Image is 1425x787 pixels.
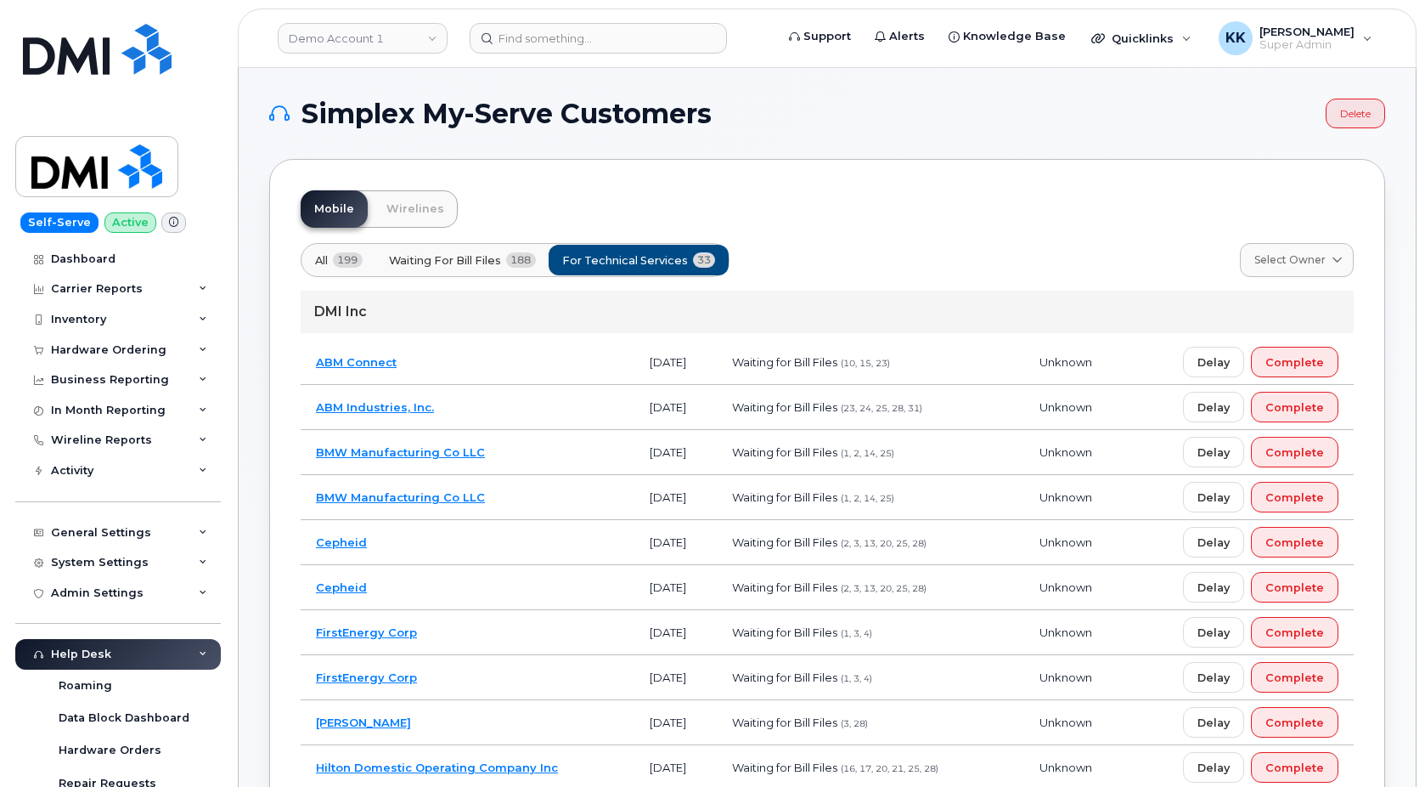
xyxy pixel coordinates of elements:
span: Waiting for Bill Files [732,400,837,414]
span: (16, 17, 20, 21, 25, 28) [841,763,938,774]
span: 188 [506,252,536,268]
span: Waiting for Bill Files [732,355,837,369]
button: Complete [1251,617,1338,648]
button: Delay [1183,707,1244,738]
span: Waiting for Bill Files [732,716,837,729]
a: ABM Industries, Inc. [316,400,434,414]
a: Mobile [301,190,368,228]
span: Delay [1197,444,1230,461]
button: Delay [1183,572,1244,603]
a: FirstEnergy Corp [316,671,417,684]
button: Complete [1251,752,1338,783]
span: 199 [333,252,363,268]
span: Unknown [1039,626,1092,639]
span: (23, 24, 25, 28, 31) [841,403,922,414]
td: [DATE] [634,340,717,385]
button: Complete [1251,572,1338,603]
span: Delay [1197,354,1230,371]
button: Complete [1251,527,1338,558]
button: Delay [1183,662,1244,693]
span: Unknown [1039,761,1092,774]
span: (1, 2, 14, 25) [841,493,894,504]
td: [DATE] [634,520,717,565]
span: All [315,252,328,269]
button: Complete [1251,662,1338,693]
span: (1, 3, 4) [841,673,872,684]
a: Wirelines [373,190,458,228]
span: Unknown [1039,671,1092,684]
span: Unknown [1039,580,1092,594]
span: Complete [1265,715,1324,731]
span: Select Owner [1254,252,1326,268]
span: Delay [1197,580,1230,596]
button: Complete [1251,392,1338,422]
span: Unknown [1039,445,1092,459]
a: ABM Connect [316,355,397,369]
span: Waiting for Bill Files [732,535,837,549]
a: Cepheid [316,580,367,594]
span: Complete [1265,399,1324,416]
button: Delay [1183,437,1244,467]
span: Delay [1197,535,1230,551]
span: (3, 28) [841,718,868,729]
span: Complete [1265,535,1324,551]
button: Delay [1183,482,1244,512]
button: Delay [1183,617,1244,648]
td: [DATE] [634,475,717,520]
span: Complete [1265,490,1324,506]
a: Select Owner [1240,243,1354,277]
td: [DATE] [634,430,717,475]
a: BMW Manufacturing Co LLC [316,445,485,459]
span: Unknown [1039,716,1092,729]
span: (10, 15, 23) [841,358,890,369]
span: Complete [1265,354,1324,371]
span: Delay [1197,490,1230,506]
a: [PERSON_NAME] [316,716,411,729]
span: Waiting for Bill Files [389,252,501,269]
span: Unknown [1039,400,1092,414]
span: Complete [1265,760,1324,776]
span: Complete [1265,580,1324,596]
span: Unknown [1039,490,1092,504]
button: Complete [1251,482,1338,512]
button: Delay [1183,752,1244,783]
td: [DATE] [634,610,717,655]
span: Delay [1197,625,1230,641]
td: [DATE] [634,565,717,610]
button: Complete [1251,437,1338,467]
button: Delay [1183,392,1244,422]
button: Complete [1251,347,1338,377]
span: Waiting for Bill Files [732,626,837,639]
a: Hilton Domestic Operating Company Inc [316,761,558,774]
span: Unknown [1039,355,1092,369]
span: Waiting for Bill Files [732,580,837,594]
span: Delay [1197,715,1230,731]
span: Delay [1197,670,1230,686]
a: Cepheid [316,535,367,549]
span: Waiting for Bill Files [732,445,837,459]
span: (2, 3, 13, 20, 25, 28) [841,583,927,594]
div: DMI Inc [301,291,1354,333]
button: Complete [1251,707,1338,738]
span: Delay [1197,760,1230,776]
span: Complete [1265,625,1324,641]
span: (1, 3, 4) [841,628,872,639]
span: (2, 3, 13, 20, 25, 28) [841,538,927,549]
span: Waiting for Bill Files [732,671,837,684]
span: Simplex My-Serve Customers [301,101,712,127]
span: Waiting for Bill Files [732,490,837,504]
a: FirstEnergy Corp [316,626,417,639]
span: Unknown [1039,535,1092,549]
td: [DATE] [634,385,717,430]
td: [DATE] [634,655,717,700]
span: Complete [1265,444,1324,461]
a: Delete [1326,99,1385,128]
td: [DATE] [634,700,717,745]
span: Waiting for Bill Files [732,761,837,774]
button: Delay [1183,527,1244,558]
span: (1, 2, 14, 25) [841,448,894,459]
button: Delay [1183,347,1244,377]
a: BMW Manufacturing Co LLC [316,490,485,504]
span: Delay [1197,399,1230,416]
span: Complete [1265,670,1324,686]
